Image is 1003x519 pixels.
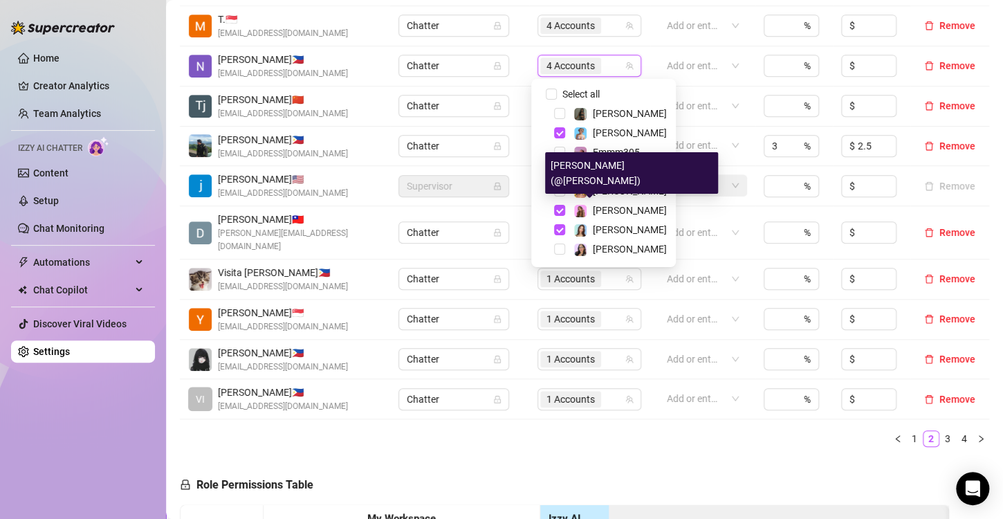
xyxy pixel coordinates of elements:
[593,244,667,255] span: [PERSON_NAME]
[924,228,934,237] span: delete
[18,285,27,295] img: Chat Copilot
[218,147,348,161] span: [EMAIL_ADDRESS][DOMAIN_NAME]
[956,430,973,447] li: 4
[924,274,934,284] span: delete
[554,147,565,158] span: Select tree node
[554,108,565,119] span: Select tree node
[546,311,595,327] span: 1 Accounts
[890,430,906,447] li: Previous Page
[919,351,981,367] button: Remove
[407,268,501,289] span: Chatter
[407,309,501,329] span: Chatter
[939,430,956,447] li: 3
[218,320,348,334] span: [EMAIL_ADDRESS][DOMAIN_NAME]
[557,86,605,102] span: Select all
[939,227,975,238] span: Remove
[593,205,667,216] span: [PERSON_NAME]
[919,391,981,408] button: Remove
[574,205,587,217] img: Ari
[493,355,501,363] span: lock
[540,351,601,367] span: 1 Accounts
[218,280,348,293] span: [EMAIL_ADDRESS][DOMAIN_NAME]
[554,224,565,235] span: Select tree node
[919,224,981,241] button: Remove
[593,224,667,235] span: [PERSON_NAME]
[625,21,634,30] span: team
[890,430,906,447] button: left
[493,395,501,403] span: lock
[625,395,634,403] span: team
[218,92,348,107] span: [PERSON_NAME] 🇨🇳
[924,354,934,364] span: delete
[218,107,348,120] span: [EMAIL_ADDRESS][DOMAIN_NAME]
[919,98,981,114] button: Remove
[939,100,975,111] span: Remove
[924,101,934,111] span: delete
[545,152,718,194] div: [PERSON_NAME] (@[PERSON_NAME])
[919,17,981,34] button: Remove
[218,12,348,27] span: T. 🇸🇬
[33,167,68,179] a: Content
[218,385,348,400] span: [PERSON_NAME] 🇵🇭
[554,205,565,216] span: Select tree node
[906,430,923,447] li: 1
[189,55,212,78] img: Ninette Joy Polidario
[973,430,989,447] li: Next Page
[33,318,127,329] a: Discover Viral Videos
[956,472,989,505] div: Open Intercom Messenger
[18,142,82,155] span: Izzy AI Chatter
[189,134,212,157] img: John
[593,127,667,138] span: [PERSON_NAME]
[218,187,348,200] span: [EMAIL_ADDRESS][DOMAIN_NAME]
[218,227,382,253] span: [PERSON_NAME][EMAIL_ADDRESS][DOMAIN_NAME]
[189,268,212,291] img: Visita Renz Edward
[546,18,595,33] span: 4 Accounts
[33,108,101,119] a: Team Analytics
[540,391,601,408] span: 1 Accounts
[189,221,212,244] img: Dale Jacolba
[33,75,144,97] a: Creator Analytics
[18,257,29,268] span: thunderbolt
[88,136,109,156] img: AI Chatter
[407,55,501,76] span: Chatter
[574,224,587,237] img: Amelia
[919,138,981,154] button: Remove
[493,102,501,110] span: lock
[939,394,975,405] span: Remove
[493,228,501,237] span: lock
[977,435,985,443] span: right
[924,394,934,404] span: delete
[407,222,501,243] span: Chatter
[593,147,640,158] span: Emmm305
[189,15,212,37] img: Trixia Sy
[407,136,501,156] span: Chatter
[218,212,382,227] span: [PERSON_NAME] 🇹🇼
[546,352,595,367] span: 1 Accounts
[625,62,634,70] span: team
[189,95,212,118] img: Tj Espiritu
[593,108,667,119] span: [PERSON_NAME]
[574,147,587,159] img: Emmm305
[33,346,70,357] a: Settings
[546,392,595,407] span: 1 Accounts
[924,314,934,324] span: delete
[493,62,501,70] span: lock
[924,141,934,151] span: delete
[540,57,601,74] span: 4 Accounts
[218,27,348,40] span: [EMAIL_ADDRESS][DOMAIN_NAME]
[919,178,981,194] button: Remove
[625,355,634,363] span: team
[939,60,975,71] span: Remove
[554,244,565,255] span: Select tree node
[625,275,634,283] span: team
[218,400,348,413] span: [EMAIL_ADDRESS][DOMAIN_NAME]
[493,21,501,30] span: lock
[554,127,565,138] span: Select tree node
[189,348,212,371] img: Cris Napay
[33,53,59,64] a: Home
[923,431,939,446] a: 2
[407,176,501,197] span: Supervisor
[493,275,501,283] span: lock
[973,430,989,447] button: right
[546,271,595,286] span: 1 Accounts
